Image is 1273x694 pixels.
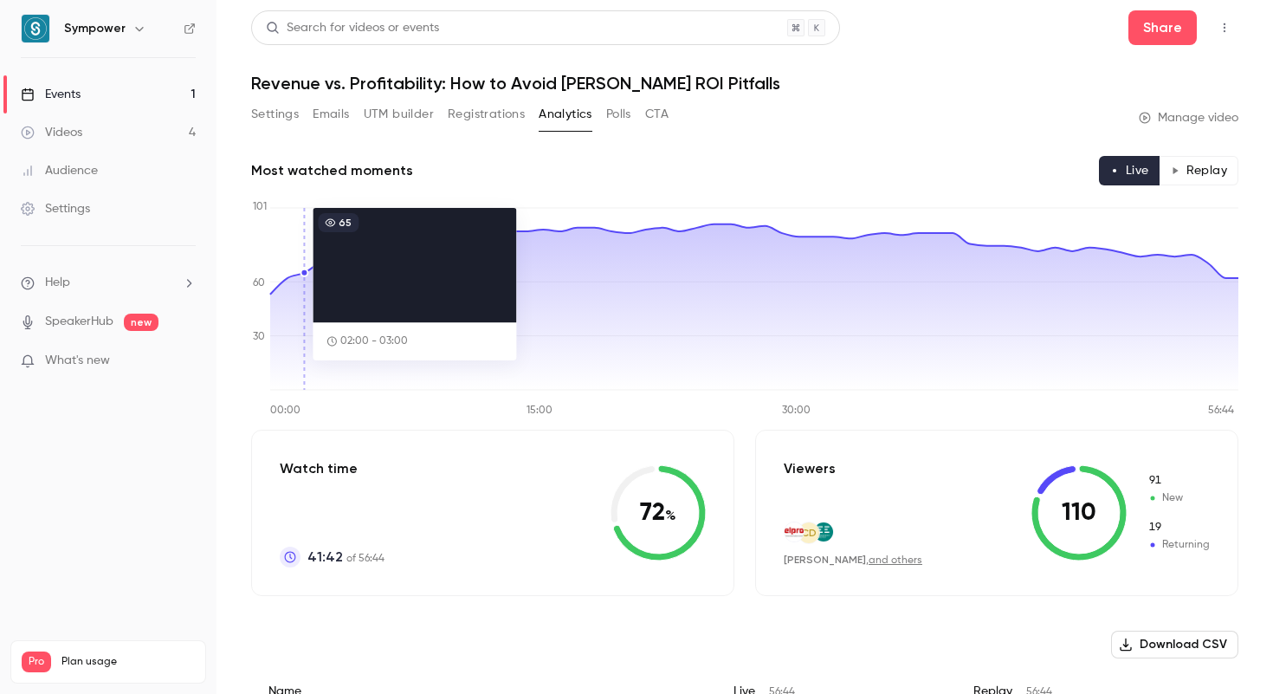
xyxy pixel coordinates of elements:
div: Events [21,86,81,103]
button: CTA [645,101,669,128]
li: help-dropdown-opener [21,274,196,292]
tspan: 56:44 [1208,405,1234,416]
h6: Sympower [64,20,126,37]
span: [PERSON_NAME] [784,554,866,566]
button: UTM builder [364,101,434,128]
p: of 56:44 [307,547,384,568]
span: What's new [45,352,110,370]
span: 41:42 [307,547,343,568]
a: and others [869,555,922,566]
span: New [1147,490,1210,506]
span: New [1147,473,1210,489]
a: Manage video [1139,109,1238,126]
button: Live [1099,156,1160,185]
button: Analytics [539,101,592,128]
div: Videos [21,124,82,141]
h2: Most watched moments [251,160,413,181]
img: europeanenergy.com [814,522,833,542]
span: new [124,314,158,331]
tspan: 30 [253,332,265,342]
span: CD [801,525,817,541]
button: Settings [251,101,299,128]
button: Replay [1160,156,1238,185]
div: Search for videos or events [266,19,439,37]
span: Help [45,274,70,292]
h1: Revenue vs. Profitability: How to Avoid [PERSON_NAME] ROI Pitfalls [251,73,1238,94]
tspan: 15:00 [527,405,552,416]
button: Download CSV [1111,631,1238,658]
button: Share [1128,10,1197,45]
tspan: 101 [253,202,267,212]
p: Watch time [280,458,384,479]
a: SpeakerHub [45,313,113,331]
button: Registrations [448,101,525,128]
div: , [784,553,922,568]
button: Polls [606,101,631,128]
span: Returning [1147,520,1210,535]
span: Pro [22,652,51,672]
button: Emails [313,101,349,128]
p: Viewers [784,458,836,479]
tspan: 00:00 [270,405,300,416]
tspan: 30:00 [782,405,811,416]
div: Settings [21,200,90,217]
div: Audience [21,162,98,179]
tspan: 60 [253,278,265,289]
span: Plan usage [61,655,195,669]
span: Returning [1147,537,1210,553]
iframe: Noticeable Trigger [175,353,196,369]
img: Sympower [22,15,49,42]
img: elpro.se [785,522,804,542]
